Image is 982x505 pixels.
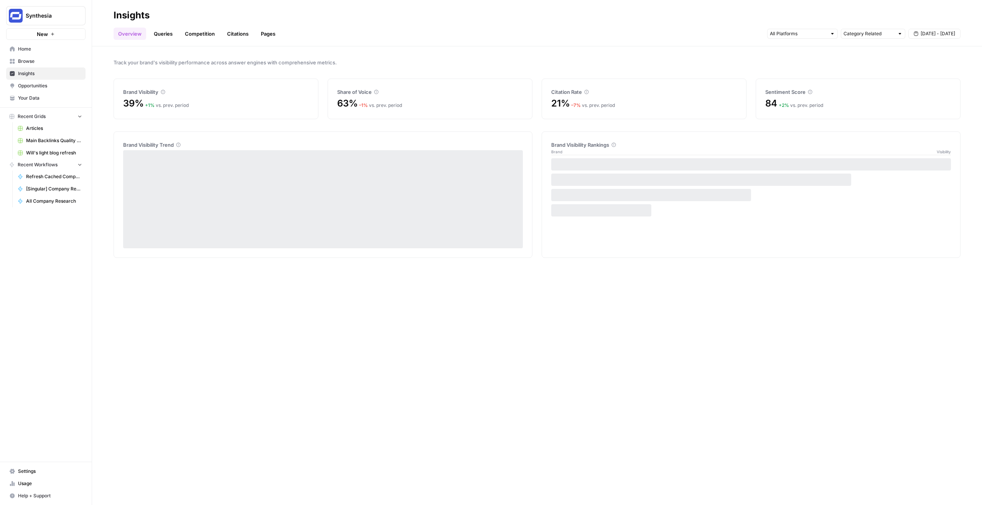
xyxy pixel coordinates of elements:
a: Refresh Cached Company Research [14,171,86,183]
span: Usage [18,480,82,487]
span: Insights [18,70,82,77]
span: 21% [551,97,570,110]
a: Home [6,43,86,55]
span: [Singular] Company Research [26,185,82,192]
span: Home [18,46,82,52]
div: vs. prev. period [145,102,189,109]
span: Synthesia [26,12,72,20]
span: Opportunities [18,82,82,89]
span: Your Data [18,95,82,102]
span: – 7 % [571,102,581,108]
a: Pages [256,28,280,40]
span: Browse [18,58,82,65]
a: Usage [6,477,86,490]
span: Recent Workflows [18,161,58,168]
input: Category Related [844,30,894,38]
div: Share of Voice [337,88,523,96]
div: Brand Visibility Rankings [551,141,951,149]
a: All Company Research [14,195,86,207]
a: Competition [180,28,219,40]
div: vs. prev. period [359,102,402,109]
span: [DATE] - [DATE] [921,30,955,37]
span: Recent Grids [18,113,46,120]
button: New [6,28,86,40]
div: Brand Visibility Trend [123,141,523,149]
span: Visibility [937,149,951,155]
span: 39% [123,97,143,110]
span: Will's light blog refresh [26,149,82,156]
a: Citations [222,28,253,40]
a: Opportunities [6,80,86,92]
a: [Singular] Company Research [14,183,86,195]
span: 63% [337,97,358,110]
div: Citation Rate [551,88,737,96]
span: Track your brand's visibility performance across answer engines with comprehensive metrics. [114,59,961,66]
div: vs. prev. period [779,102,823,109]
input: All Platforms [770,30,827,38]
span: Settings [18,468,82,475]
span: + 2 % [779,102,789,108]
div: Insights [114,9,150,21]
a: Queries [149,28,177,40]
span: New [37,30,48,38]
span: 84 [765,97,777,110]
span: – 1 % [359,102,368,108]
div: Sentiment Score [765,88,951,96]
a: Your Data [6,92,86,104]
a: Browse [6,55,86,67]
span: Brand [551,149,562,155]
div: vs. prev. period [571,102,615,109]
a: Main Backlinks Quality Checker - MAIN [14,134,86,147]
span: Main Backlinks Quality Checker - MAIN [26,137,82,144]
span: Help + Support [18,492,82,499]
button: Recent Grids [6,111,86,122]
span: Articles [26,125,82,132]
a: Articles [14,122,86,134]
button: Recent Workflows [6,159,86,171]
button: [DATE] - [DATE] [908,29,961,39]
button: Help + Support [6,490,86,502]
a: Overview [114,28,146,40]
a: Settings [6,465,86,477]
span: All Company Research [26,198,82,205]
span: + 1 % [145,102,155,108]
a: Insights [6,67,86,80]
a: Will's light blog refresh [14,147,86,159]
div: Brand Visibility [123,88,309,96]
button: Workspace: Synthesia [6,6,86,25]
span: Refresh Cached Company Research [26,173,82,180]
img: Synthesia Logo [9,9,23,23]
